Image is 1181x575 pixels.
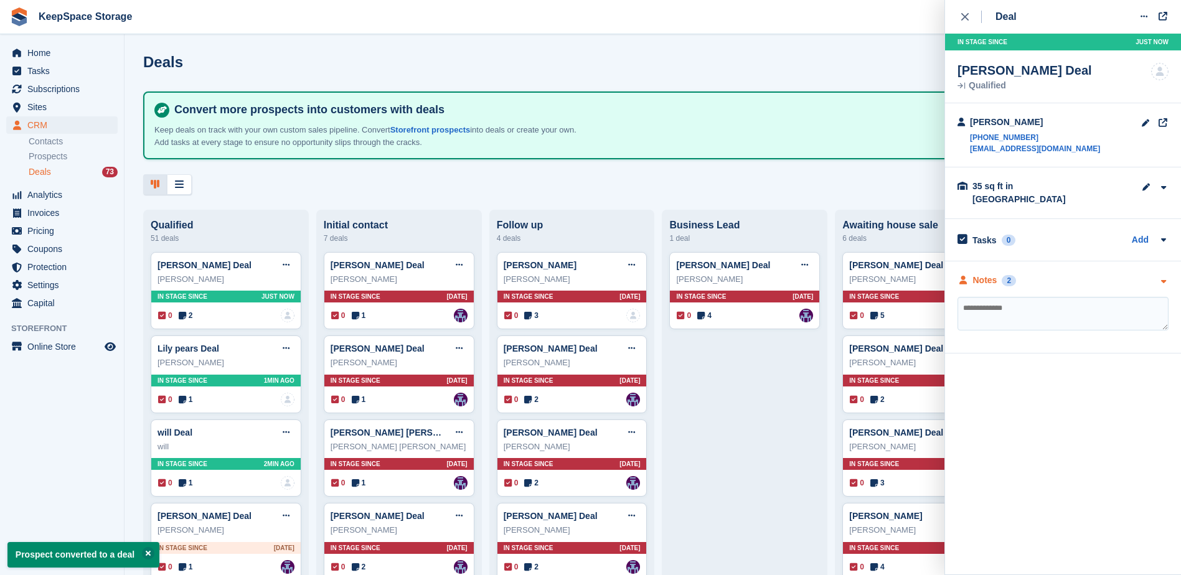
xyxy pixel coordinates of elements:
span: In stage since [676,292,726,301]
a: will Deal [158,428,192,437]
div: Qualified [958,82,1092,90]
span: In stage since [331,543,380,553]
span: 1 [179,561,193,573]
span: 2MIN AGO [264,459,294,469]
a: [PERSON_NAME] Deal [331,260,425,270]
span: 2 [524,561,539,573]
div: Deal [995,9,1017,24]
a: deal-assignee-blank [281,476,294,490]
span: 0 [504,561,519,573]
span: [DATE] [274,543,294,553]
span: [DATE] [619,459,640,469]
a: [PERSON_NAME] Deal [849,344,943,353]
span: [DATE] [447,292,468,301]
span: [DATE] [619,376,640,385]
span: Analytics [27,186,102,203]
span: Coupons [27,240,102,258]
div: 7 deals [324,231,474,246]
span: [DATE] [447,459,468,469]
div: [PERSON_NAME] [331,273,468,286]
span: Deals [29,166,51,178]
a: Add [1132,233,1149,248]
a: [PERSON_NAME] Deal [331,344,425,353]
a: [PERSON_NAME] Deal [676,260,770,270]
a: [PERSON_NAME] Deal [331,511,425,521]
div: [PERSON_NAME] [PERSON_NAME] [331,441,468,453]
span: Protection [27,258,102,276]
a: Prospects [29,150,118,163]
a: menu [6,62,118,80]
span: 0 [850,310,864,321]
div: will [158,441,294,453]
span: 0 [331,561,346,573]
div: 35 sq ft in [GEOGRAPHIC_DATA] [972,180,1097,206]
a: menu [6,98,118,116]
a: [PERSON_NAME] Deal [504,344,598,353]
span: Subscriptions [27,80,102,98]
a: deal-assignee-blank [281,309,294,322]
div: 0 [1002,235,1016,246]
span: In stage since [504,376,553,385]
span: Capital [27,294,102,312]
a: [PERSON_NAME] Deal [158,511,252,521]
div: 2 [1002,275,1016,286]
a: [PERSON_NAME] [504,260,576,270]
span: Invoices [27,204,102,222]
span: In stage since [158,543,207,553]
span: 0 [850,477,864,489]
span: 2 [179,310,193,321]
span: 3 [524,310,539,321]
img: Charlotte Jobling [626,393,640,406]
span: 1 [179,477,193,489]
a: KeepSpace Storage [34,6,137,27]
a: menu [6,80,118,98]
div: [PERSON_NAME] [504,357,641,369]
a: [PERSON_NAME] [849,511,922,521]
a: menu [6,240,118,258]
img: Charlotte Jobling [281,560,294,574]
a: menu [6,204,118,222]
span: [DATE] [619,292,640,301]
span: 1 [179,394,193,405]
a: [PERSON_NAME] Deal [158,260,252,270]
div: [PERSON_NAME] [849,357,986,369]
div: [PERSON_NAME] [504,441,641,453]
a: menu [6,258,118,276]
div: Notes [973,274,997,287]
a: menu [6,294,118,312]
a: Deals 73 [29,166,118,179]
span: Settings [27,276,102,294]
span: [DATE] [793,292,813,301]
div: Business Lead [669,220,820,231]
span: 1MIN AGO [264,376,294,385]
h1: Deals [143,54,183,70]
span: In stage since [158,376,207,385]
span: [DATE] [447,543,468,553]
img: Charlotte Jobling [454,309,468,322]
a: [PHONE_NUMBER] [970,132,1100,143]
span: Pricing [27,222,102,240]
span: Home [27,44,102,62]
span: [DATE] [619,543,640,553]
span: 0 [158,561,172,573]
img: deal-assignee-blank [1151,63,1169,80]
span: 0 [331,477,346,489]
img: Charlotte Jobling [626,560,640,574]
a: Contacts [29,136,118,147]
img: deal-assignee-blank [281,393,294,406]
span: In stage since [958,37,1007,47]
span: In stage since [504,543,553,553]
img: Charlotte Jobling [626,476,640,490]
a: deal-assignee-blank [626,309,640,322]
img: stora-icon-8386f47178a22dfd0bd8f6a31ec36ba5ce8667c1dd55bd0f319d3a0aa187defe.svg [10,7,29,26]
div: [PERSON_NAME] [970,116,1100,129]
div: 1 deal [669,231,820,246]
span: Just now [261,292,294,301]
img: Charlotte Jobling [799,309,813,322]
span: In stage since [158,459,207,469]
span: In stage since [849,459,899,469]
